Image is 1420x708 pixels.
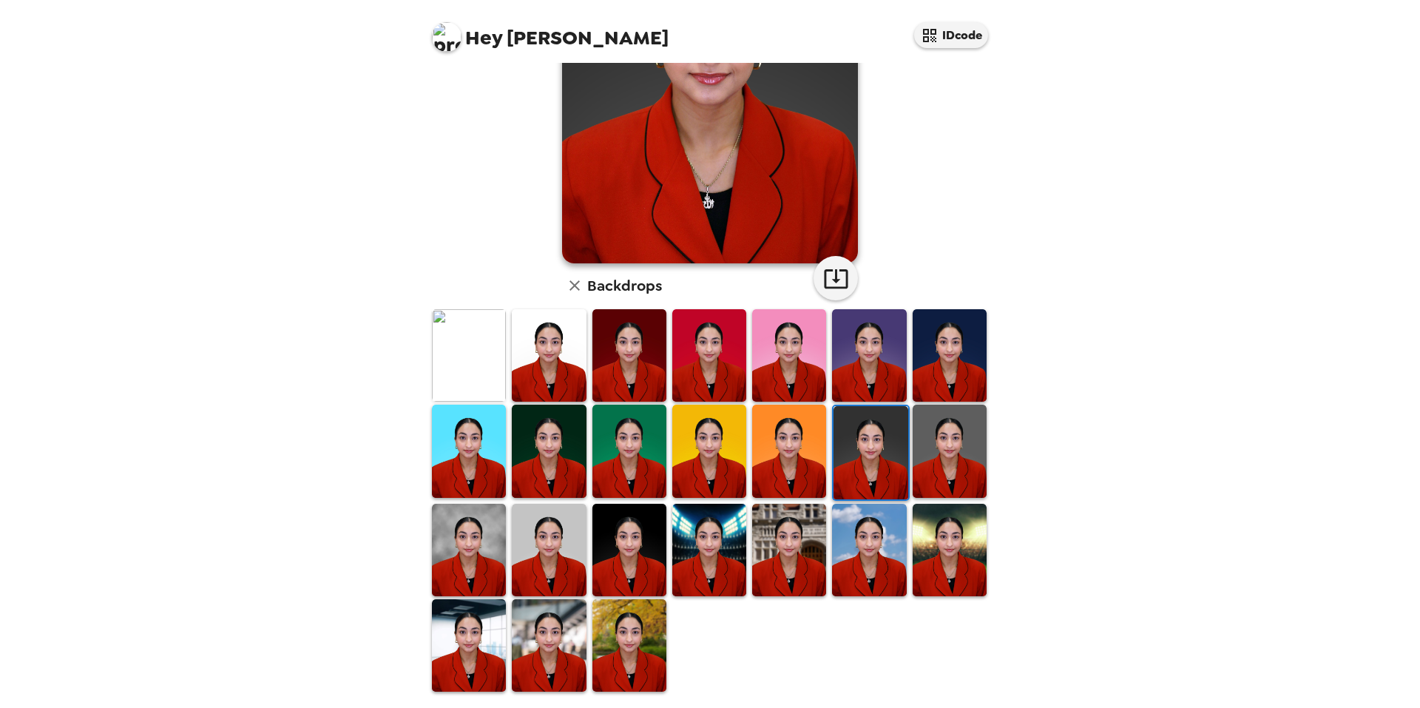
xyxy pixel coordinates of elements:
button: IDcode [914,22,988,48]
span: [PERSON_NAME] [432,15,669,48]
span: Hey [465,24,502,51]
img: Original [432,309,506,402]
img: profile pic [432,22,461,52]
h6: Backdrops [587,274,662,297]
